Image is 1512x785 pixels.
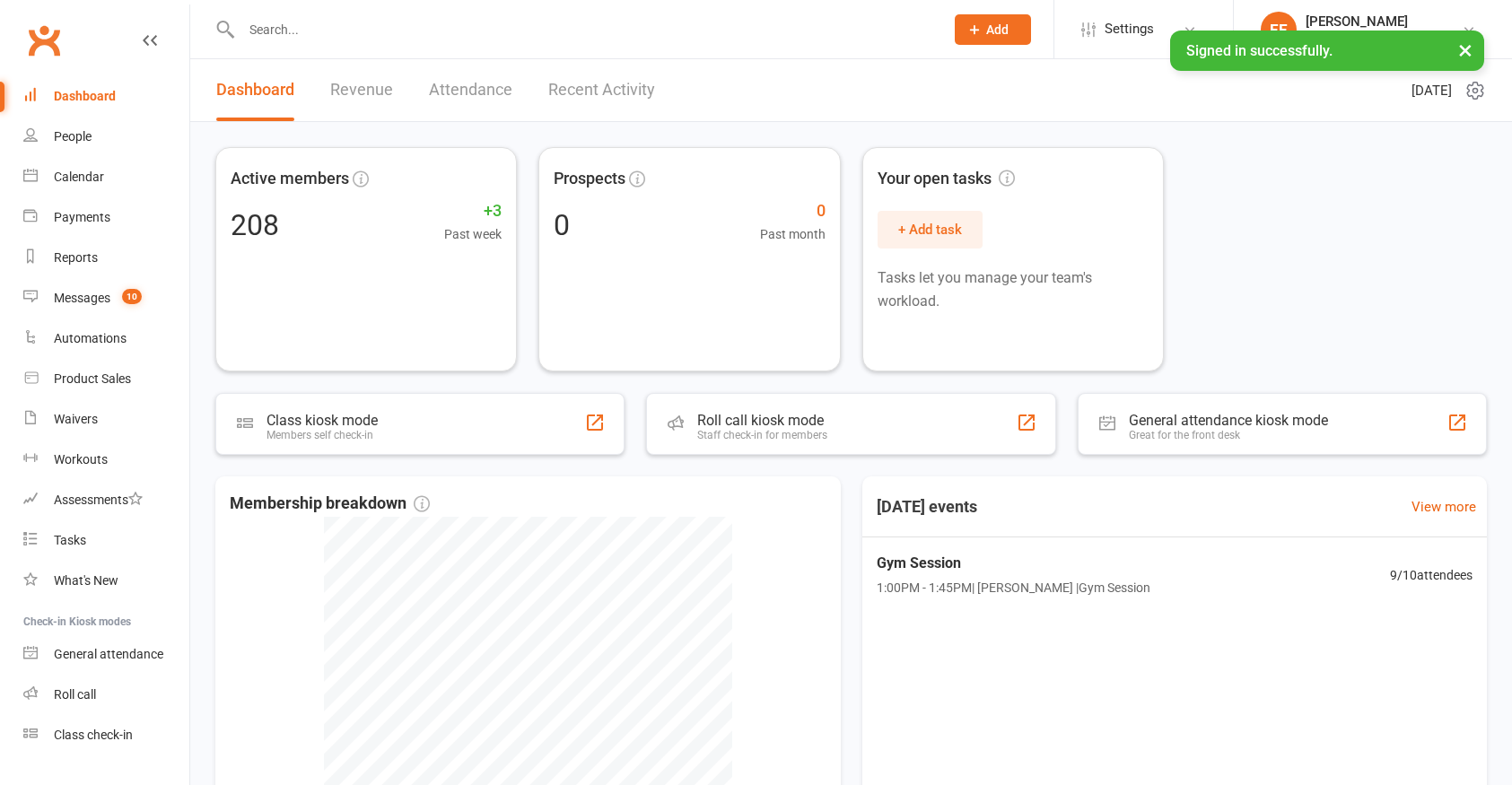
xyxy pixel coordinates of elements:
a: Tasks [23,520,189,561]
a: Clubworx [22,18,66,63]
span: 9 / 10 attendees [1390,565,1473,585]
a: Calendar [23,157,189,197]
a: Attendance [429,59,512,121]
h3: [DATE] events [862,491,992,523]
span: Your open tasks [878,166,1015,192]
span: 10 [122,289,142,304]
div: Staff check-in for members [697,429,827,441]
div: Messages [54,291,110,305]
a: Waivers [23,399,189,440]
div: Assessments [54,493,143,507]
p: Tasks let you manage your team's workload. [878,266,1149,312]
div: People [54,129,92,144]
div: Members self check-in [267,429,378,441]
a: Assessments [23,480,189,520]
a: Dashboard [23,76,189,117]
a: Reports [23,238,189,278]
div: Roll call [54,687,96,702]
span: Active members [231,166,349,192]
div: Tasks [54,533,86,547]
div: Class kiosk mode [267,412,378,429]
span: Add [986,22,1009,37]
div: Payments [54,210,110,224]
button: + Add task [878,211,983,249]
div: General attendance kiosk mode [1129,412,1328,429]
button: Add [955,14,1031,45]
div: Dashboard [54,89,116,103]
a: Messages 10 [23,278,189,318]
a: Automations [23,318,189,359]
div: Reports [54,250,98,265]
a: Dashboard [216,59,294,121]
a: Workouts [23,440,189,480]
input: Search... [236,17,931,42]
span: Past month [760,224,826,244]
div: General attendance [54,647,163,661]
span: Membership breakdown [230,491,430,517]
div: Waivers [54,412,98,426]
span: 0 [760,198,826,224]
a: Roll call [23,675,189,715]
div: 0 [554,211,570,240]
div: Class check-in [54,728,133,742]
div: 208 [231,211,279,240]
button: × [1449,31,1481,69]
span: Settings [1105,9,1154,49]
div: Roll call kiosk mode [697,412,827,429]
div: What's New [54,573,118,588]
div: Product Sales [54,371,131,386]
span: Past week [444,224,502,244]
div: [PERSON_NAME] [1306,13,1462,30]
span: 1:00PM - 1:45PM | [PERSON_NAME] | Gym Session [877,578,1150,597]
a: Recent Activity [548,59,655,121]
span: Prospects [554,166,625,192]
div: EE [1261,12,1297,48]
a: General attendance kiosk mode [23,634,189,675]
span: Gym Session [877,552,1150,575]
div: Workouts [54,452,108,467]
div: Uniting Seniors Gym Orange [1306,30,1462,46]
div: Calendar [54,170,104,184]
a: Product Sales [23,359,189,399]
a: View more [1411,496,1476,518]
div: Automations [54,331,127,345]
a: Payments [23,197,189,238]
div: Great for the front desk [1129,429,1328,441]
a: Revenue [330,59,393,121]
a: Class kiosk mode [23,715,189,755]
a: What's New [23,561,189,601]
span: [DATE] [1411,80,1452,101]
span: Signed in successfully. [1186,42,1333,59]
span: +3 [444,198,502,224]
a: People [23,117,189,157]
